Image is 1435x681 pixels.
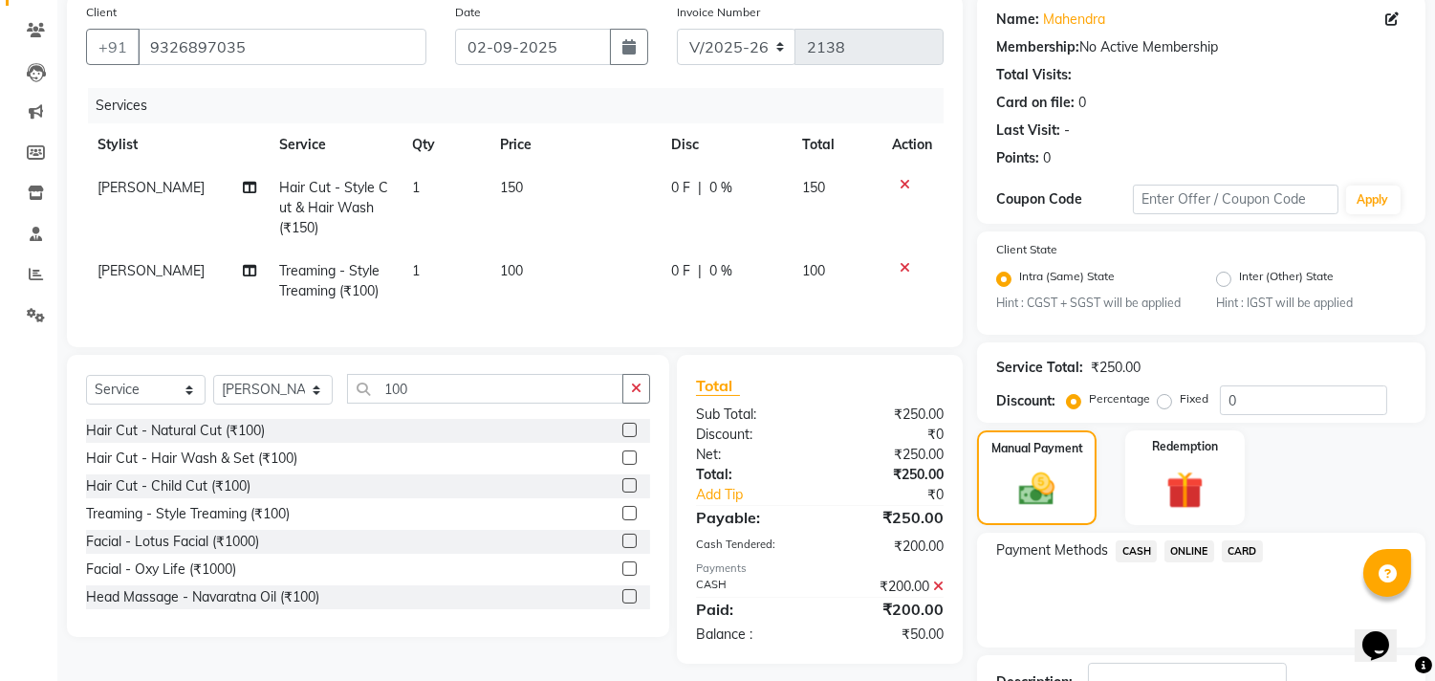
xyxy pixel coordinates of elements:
input: Search or Scan [347,374,623,404]
label: Inter (Other) State [1239,268,1334,291]
img: _gift.svg [1155,467,1215,514]
span: | [698,261,702,281]
div: ₹250.00 [820,445,959,465]
th: Disc [660,123,791,166]
label: Invoice Number [677,4,760,21]
iframe: chat widget [1355,604,1416,662]
small: Hint : CGST + SGST will be applied [996,295,1186,312]
div: ₹200.00 [820,577,959,597]
span: 150 [803,179,826,196]
div: ₹250.00 [820,465,959,485]
th: Service [269,123,402,166]
span: CASH [1116,540,1157,562]
th: Price [489,123,660,166]
span: [PERSON_NAME] [98,262,205,279]
div: Name: [996,10,1039,30]
div: Hair Cut - Hair Wash & Set (₹100) [86,449,297,469]
label: Intra (Same) State [1019,268,1115,291]
label: Fixed [1180,390,1208,407]
label: Redemption [1152,438,1218,455]
span: 100 [500,262,523,279]
th: Qty [401,123,489,166]
div: Points: [996,148,1039,168]
label: Client State [996,241,1057,258]
input: Search by Name/Mobile/Email/Code [138,29,426,65]
small: Hint : IGST will be applied [1216,295,1406,312]
span: 150 [500,179,523,196]
label: Manual Payment [991,440,1083,457]
span: CARD [1222,540,1263,562]
button: Apply [1346,186,1401,214]
div: 0 [1078,93,1086,113]
label: Date [455,4,481,21]
div: Balance : [682,625,820,645]
span: 100 [803,262,826,279]
div: Net: [682,445,820,465]
div: Hair Cut - Child Cut (₹100) [86,476,250,496]
div: ₹50.00 [820,625,959,645]
span: 0 F [671,178,690,198]
div: Service Total: [996,358,1083,378]
div: ₹0 [843,485,959,505]
a: Mahendra [1043,10,1105,30]
span: | [698,178,702,198]
span: 1 [412,262,420,279]
div: Cash Tendered: [682,537,820,557]
img: _cash.svg [1008,469,1065,510]
div: Services [88,88,958,123]
span: 0 F [671,261,690,281]
th: Total [792,123,881,166]
div: Hair Cut - Natural Cut (₹100) [86,421,265,441]
span: [PERSON_NAME] [98,179,205,196]
span: Total [696,376,740,396]
span: Hair Cut - Style Cut & Hair Wash (₹150) [280,179,389,236]
div: Head Massage - Navaratna Oil (₹100) [86,587,319,607]
label: Client [86,4,117,21]
th: Stylist [86,123,269,166]
div: No Active Membership [996,37,1406,57]
span: Treaming - Style Treaming (₹100) [280,262,380,299]
div: - [1064,121,1070,141]
span: ONLINE [1164,540,1214,562]
div: Payable: [682,506,820,529]
div: Paid: [682,598,820,621]
button: +91 [86,29,140,65]
div: ₹250.00 [1091,358,1141,378]
div: Total Visits: [996,65,1072,85]
div: ₹250.00 [820,506,959,529]
span: Payment Methods [996,540,1108,560]
div: Discount: [996,391,1055,411]
div: ₹0 [820,425,959,445]
div: Sub Total: [682,405,820,425]
div: Membership: [996,37,1079,57]
div: Payments [696,560,944,577]
span: 1 [412,179,420,196]
input: Enter Offer / Coupon Code [1133,185,1337,214]
th: Action [881,123,944,166]
div: Discount: [682,425,820,445]
div: 0 [1043,148,1051,168]
label: Percentage [1089,390,1150,407]
div: ₹200.00 [820,537,959,557]
div: ₹250.00 [820,405,959,425]
div: Card on file: [996,93,1075,113]
span: 0 % [709,178,732,198]
div: ₹200.00 [820,598,959,621]
div: Coupon Code [996,189,1133,209]
div: Facial - Oxy Life (₹1000) [86,560,236,580]
div: Last Visit: [996,121,1060,141]
div: Treaming - Style Treaming (₹100) [86,504,290,524]
div: CASH [682,577,820,597]
div: Facial - Lotus Facial (₹1000) [86,532,259,552]
div: Total: [682,465,820,485]
span: 0 % [709,261,732,281]
a: Add Tip [682,485,843,505]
